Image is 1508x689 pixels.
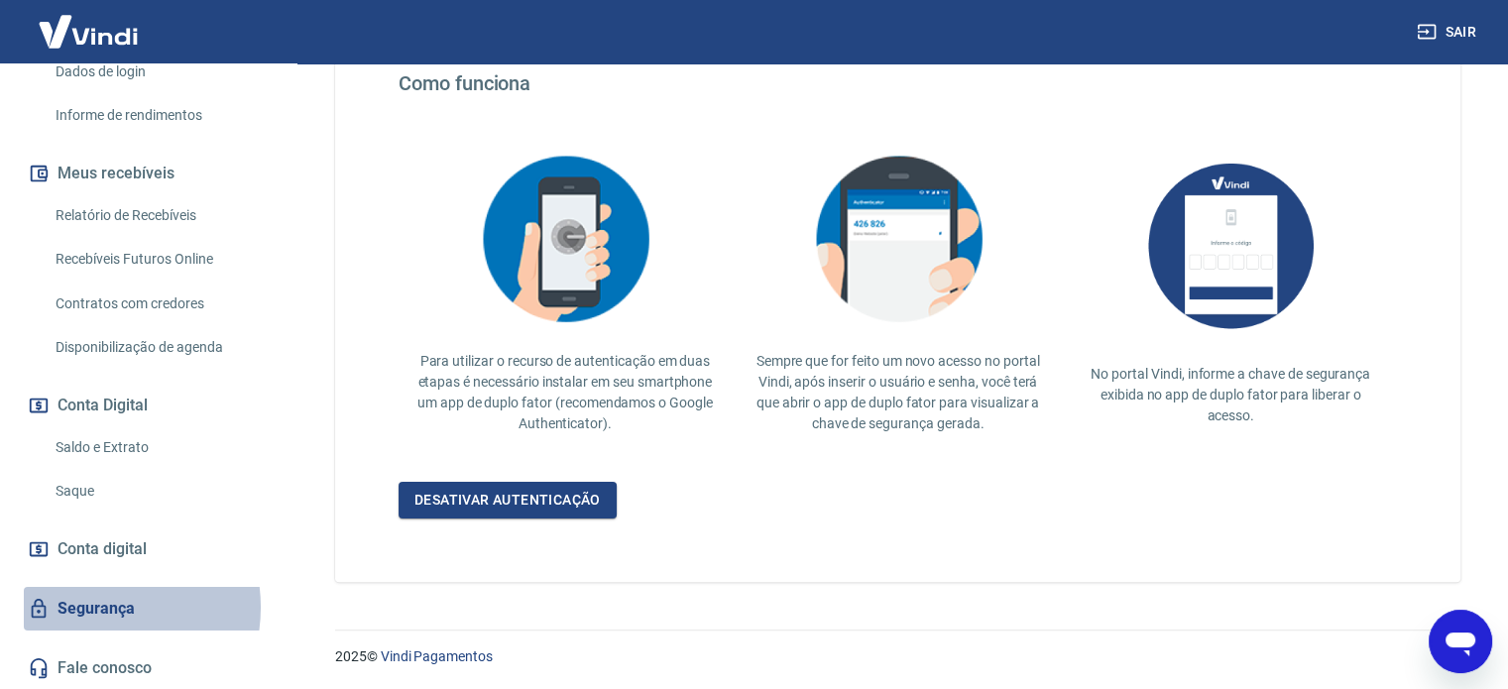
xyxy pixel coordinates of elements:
a: Vindi Pagamentos [381,648,493,664]
img: Vindi [24,1,153,61]
p: Sempre que for feito um novo acesso no portal Vindi, após inserir o usuário e senha, você terá qu... [748,351,1049,434]
a: Segurança [24,587,273,631]
a: Saldo e Extrato [48,427,273,468]
a: Disponibilização de agenda [48,327,273,368]
a: Conta digital [24,527,273,571]
img: explication-mfa2.908d58f25590a47144d3.png [466,143,664,335]
a: Relatório de Recebíveis [48,195,273,236]
button: Conta Digital [24,384,273,427]
span: Conta digital [58,535,147,563]
p: Para utilizar o recurso de autenticação em duas etapas é necessário instalar em seu smartphone um... [414,351,716,434]
img: AUbNX1O5CQAAAABJRU5ErkJggg== [1131,143,1330,348]
button: Sair [1413,14,1484,51]
a: Desativar autenticação [399,482,617,518]
iframe: Botão para abrir a janela de mensagens, conversa em andamento [1429,610,1492,673]
p: 2025 © [335,646,1460,667]
a: Saque [48,471,273,512]
a: Recebíveis Futuros Online [48,239,273,280]
p: No portal Vindi, informe a chave de segurança exibida no app de duplo fator para liberar o acesso. [1080,364,1381,426]
a: Informe de rendimentos [48,95,273,136]
a: Contratos com credores [48,284,273,324]
h4: Como funciona [399,71,1397,95]
button: Meus recebíveis [24,152,273,195]
img: explication-mfa3.c449ef126faf1c3e3bb9.png [799,143,997,335]
a: Dados de login [48,52,273,92]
